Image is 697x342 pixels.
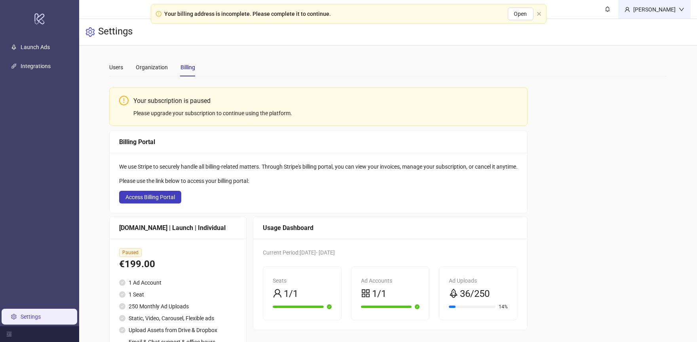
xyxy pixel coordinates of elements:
[180,63,195,72] div: Billing
[119,177,518,185] div: Please use the link below to access your billing portal:
[263,249,335,256] span: Current Period: [DATE] - [DATE]
[125,194,175,200] span: Access Billing Portal
[119,302,237,311] li: 250 Monthly Ad Uploads
[119,191,181,203] button: Access Billing Portal
[499,304,508,309] span: 14%
[21,44,50,50] a: Launch Ads
[119,96,129,105] span: exclamation-circle
[156,11,161,17] span: exclamation-circle
[361,276,420,285] div: Ad Accounts
[449,289,458,298] span: rocket
[133,109,518,118] div: Please upgrade your subscription to continue using the platform.
[679,7,684,12] span: down
[119,326,237,334] li: Upload Assets from Drive & Dropbox
[119,314,237,323] li: Static, Video, Carousel, Flexible ads
[625,7,630,12] span: user
[6,331,12,337] span: menu-fold
[165,9,331,18] div: Your billing address is incomplete. Please complete it to continue.
[119,290,237,299] li: 1 Seat
[119,291,125,298] span: check-circle
[119,327,125,333] span: check-circle
[361,289,370,298] span: appstore
[119,137,518,147] div: Billing Portal
[119,279,125,286] span: check-circle
[119,303,125,310] span: check-circle
[449,276,508,285] div: Ad Uploads
[460,287,490,302] span: 36/250
[273,276,332,285] div: Seats
[98,25,133,39] h3: Settings
[136,63,168,72] div: Organization
[514,11,527,17] span: Open
[630,5,679,14] div: [PERSON_NAME]
[133,96,518,106] div: Your subscription is paused
[119,257,237,272] div: €199.00
[119,223,237,233] div: [DOMAIN_NAME] | Launch | Individual
[85,27,95,37] span: setting
[372,287,386,302] span: 1/1
[508,8,534,20] button: Open
[415,304,420,309] span: check-circle
[263,223,518,233] div: Usage Dashboard
[537,11,541,17] button: close
[119,162,518,171] div: We use Stripe to securely handle all billing-related matters. Through Stripe's billing portal, yo...
[327,304,332,309] span: check-circle
[109,63,123,72] div: Users
[273,289,282,298] span: user
[119,248,142,257] span: Paused
[537,11,541,16] span: close
[284,287,298,302] span: 1/1
[21,63,51,69] a: Integrations
[21,313,41,320] a: Settings
[119,278,237,287] li: 1 Ad Account
[119,315,125,321] span: check-circle
[605,6,610,12] span: bell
